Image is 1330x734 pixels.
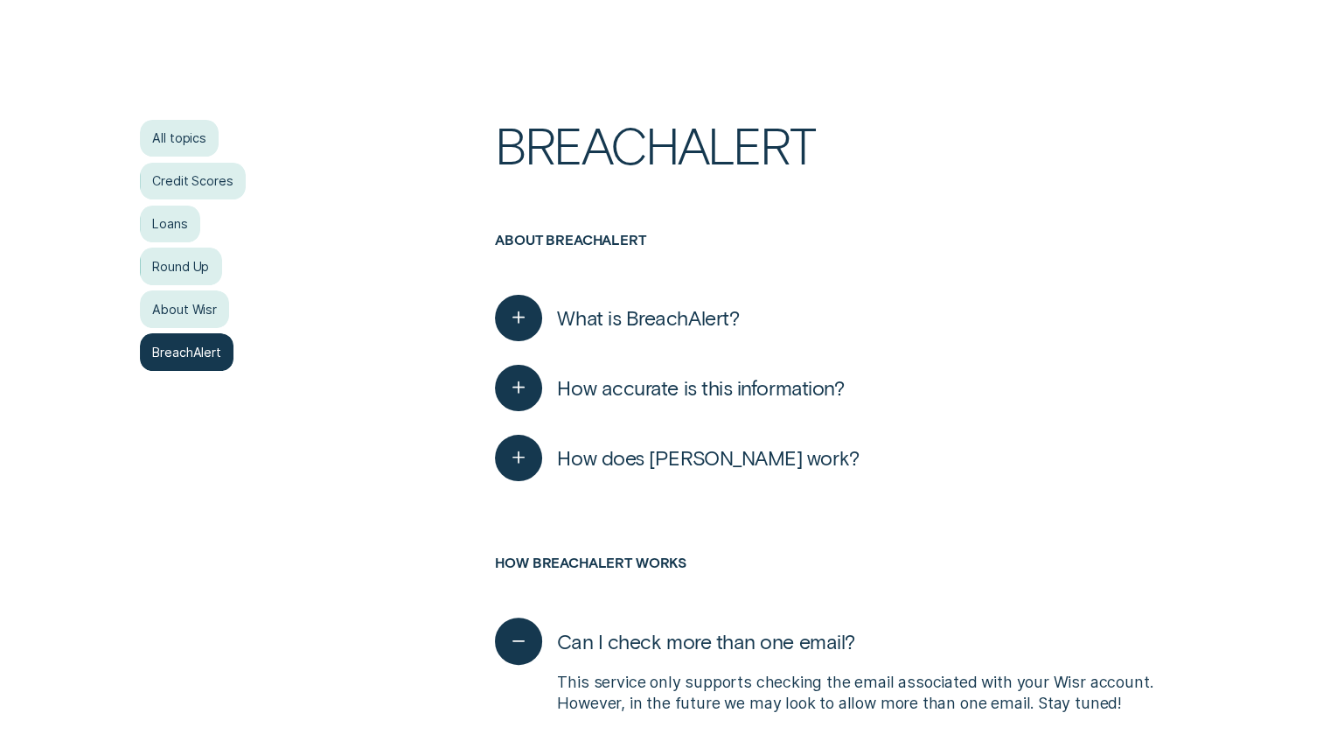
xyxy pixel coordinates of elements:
p: This service only supports checking the email associated with your Wisr account. However, in the ... [557,672,1189,714]
span: What is BreachAlert? [557,305,739,331]
a: Loans [140,206,200,243]
span: How accurate is this information? [557,375,844,401]
a: Round Up [140,248,221,285]
a: BreachAlert [140,333,233,371]
button: How does [PERSON_NAME] work? [495,435,859,481]
span: Can I check more than one email? [557,629,854,654]
span: How does [PERSON_NAME] work? [557,445,859,471]
a: Credit Scores [140,163,246,200]
h1: BreachAlert [495,120,1190,232]
button: How accurate is this information? [495,365,844,411]
button: What is BreachAlert? [495,295,739,341]
h3: How Breachalert works [495,555,1190,606]
h3: About Breachalert [495,232,1190,283]
button: Can I check more than one email? [495,618,854,664]
a: About Wisr [140,290,229,328]
a: All topics [140,120,219,157]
